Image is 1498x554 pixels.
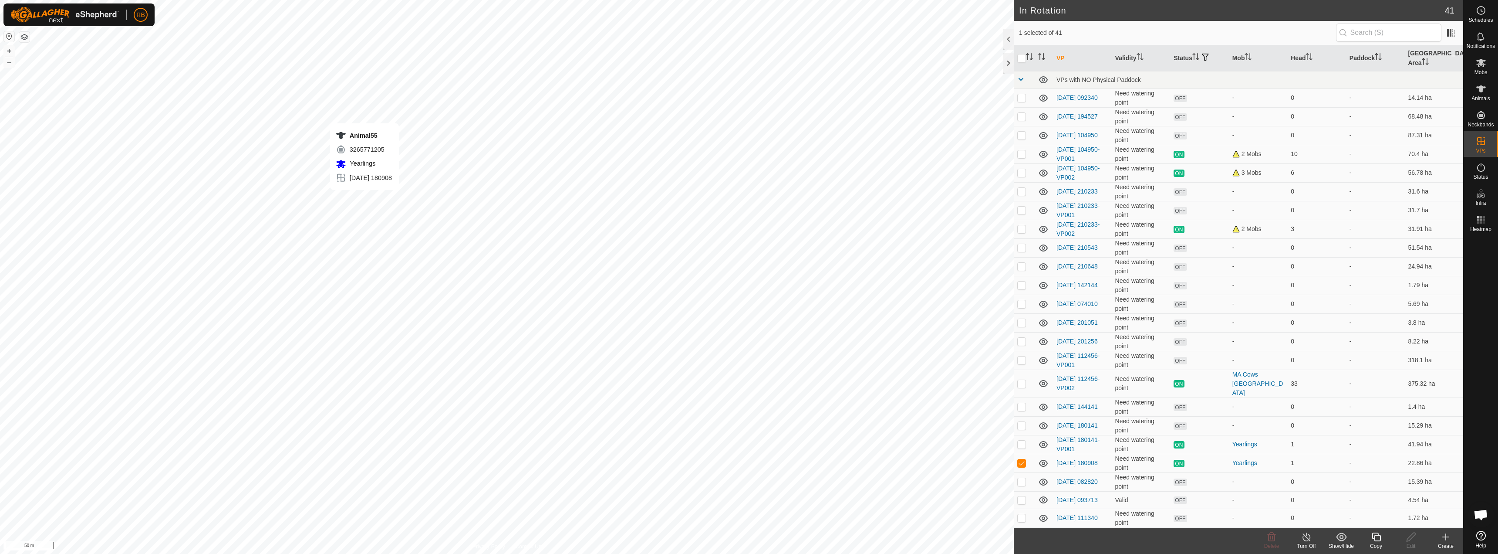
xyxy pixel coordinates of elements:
div: Copy [1359,542,1393,550]
a: Privacy Policy [472,543,505,551]
span: Heatmap [1470,227,1491,232]
td: 1.79 ha [1404,276,1463,295]
div: [DATE] 180908 [336,173,392,183]
span: OFF [1174,479,1187,486]
td: 0 [1287,313,1346,332]
td: 0 [1287,107,1346,126]
td: 0 [1287,182,1346,201]
td: - [1346,145,1405,163]
td: 0 [1287,257,1346,276]
p-sorticon: Activate to sort [1026,54,1033,61]
div: - [1232,513,1284,523]
button: Map Layers [19,32,30,42]
a: Contact Us [516,543,541,551]
td: Need watering point [1112,145,1171,163]
td: 31.6 ha [1404,182,1463,201]
td: Need watering point [1112,257,1171,276]
span: OFF [1174,95,1187,102]
td: - [1346,370,1405,398]
span: OFF [1174,188,1187,196]
td: Need watering point [1112,238,1171,257]
p-sorticon: Activate to sort [1306,54,1312,61]
td: 0 [1287,527,1346,546]
th: Status [1170,45,1229,71]
span: OFF [1174,263,1187,271]
td: 1.72 ha [1404,509,1463,527]
th: Paddock [1346,45,1405,71]
p-sorticon: Activate to sort [1375,54,1382,61]
td: - [1346,163,1405,182]
td: 0 [1287,351,1346,370]
td: - [1346,88,1405,107]
div: - [1232,477,1284,486]
span: Notifications [1467,44,1495,49]
a: [DATE] 180141 [1056,422,1098,429]
td: 0 [1287,238,1346,257]
p-sorticon: Activate to sort [1038,54,1045,61]
a: [DATE] 180908 [1056,459,1098,466]
td: 318.1 ha [1404,351,1463,370]
a: [DATE] 201051 [1056,319,1098,326]
div: Open chat [1468,502,1494,528]
td: 8.22 ha [1404,332,1463,351]
div: - [1232,318,1284,327]
div: - [1232,187,1284,196]
span: OFF [1174,282,1187,289]
span: OFF [1174,132,1187,139]
div: Turn Off [1289,542,1324,550]
a: [DATE] 142144 [1056,282,1098,289]
td: 0 [1287,472,1346,491]
img: Gallagher Logo [10,7,119,23]
td: 70.4 ha [1404,145,1463,163]
a: [DATE] 111340 [1056,514,1098,521]
div: - [1232,281,1284,290]
div: Create [1428,542,1463,550]
div: - [1232,496,1284,505]
td: Need watering point [1112,220,1171,238]
h2: In Rotation [1019,5,1445,16]
span: ON [1174,170,1184,177]
td: Need watering point [1112,88,1171,107]
th: Head [1287,45,1346,71]
a: [DATE] 144141 [1056,403,1098,410]
td: 14.14 ha [1404,88,1463,107]
td: 31.91 ha [1404,220,1463,238]
span: Help [1475,543,1486,548]
span: Infra [1475,201,1486,206]
td: - [1346,416,1405,435]
span: ON [1174,380,1184,387]
div: Yearlings [1232,459,1284,468]
a: [DATE] 112456-VP001 [1056,352,1100,368]
div: - [1232,131,1284,140]
div: 3265771205 [336,144,392,155]
td: 56.78 ha [1404,163,1463,182]
span: ON [1174,460,1184,467]
td: - [1346,313,1405,332]
span: Animals [1471,96,1490,101]
td: - [1346,257,1405,276]
th: Validity [1112,45,1171,71]
span: OFF [1174,496,1187,504]
a: [DATE] 201256 [1056,338,1098,345]
td: Need watering point [1112,201,1171,220]
a: [DATE] 210233-VP001 [1056,202,1100,218]
span: Mobs [1474,70,1487,75]
td: 3 [1287,220,1346,238]
td: Need watering point [1112,313,1171,332]
span: OFF [1174,301,1187,308]
div: - [1232,402,1284,411]
td: - [1346,527,1405,546]
td: Need watering point [1112,163,1171,182]
span: 1 selected of 41 [1019,28,1336,37]
td: 375.32 ha [1404,370,1463,398]
td: - [1346,126,1405,145]
td: - [1346,454,1405,472]
td: 0 [1287,332,1346,351]
button: Reset Map [4,31,14,42]
span: 41 [1445,4,1454,17]
span: Neckbands [1468,122,1494,127]
td: 10 [1287,145,1346,163]
td: Need watering point [1112,416,1171,435]
div: Yearlings [1232,440,1284,449]
td: Need watering point [1112,126,1171,145]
